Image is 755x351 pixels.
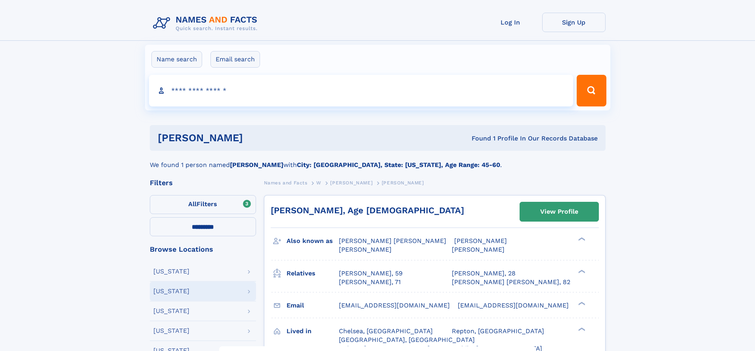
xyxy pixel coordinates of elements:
h1: [PERSON_NAME] [158,133,357,143]
b: [PERSON_NAME] [230,161,283,169]
span: [PERSON_NAME] [454,237,507,245]
span: W [316,180,321,186]
span: [PERSON_NAME] [PERSON_NAME] [339,237,446,245]
span: [PERSON_NAME] [339,246,392,253]
a: [PERSON_NAME], Age [DEMOGRAPHIC_DATA] [271,205,464,215]
div: View Profile [540,203,578,221]
div: ❯ [576,269,586,274]
span: [PERSON_NAME] [452,246,505,253]
a: Log In [479,13,542,32]
label: Name search [151,51,202,68]
span: [GEOGRAPHIC_DATA], [GEOGRAPHIC_DATA] [339,336,475,343]
a: W [316,178,321,188]
div: ❯ [576,301,586,306]
img: Logo Names and Facts [150,13,264,34]
span: Chelsea, [GEOGRAPHIC_DATA] [339,327,433,335]
div: Browse Locations [150,246,256,253]
span: [PERSON_NAME] [330,180,373,186]
a: [PERSON_NAME], 28 [452,269,516,278]
div: ❯ [576,326,586,332]
div: Found 1 Profile In Our Records Database [357,134,598,143]
input: search input [149,75,573,106]
b: City: [GEOGRAPHIC_DATA], State: [US_STATE], Age Range: 45-60 [297,161,500,169]
div: [US_STATE] [153,308,189,314]
span: Repton, [GEOGRAPHIC_DATA] [452,327,544,335]
div: [US_STATE] [153,268,189,275]
a: [PERSON_NAME] [PERSON_NAME], 82 [452,278,570,286]
button: Search Button [577,75,606,106]
h3: Also known as [287,234,339,248]
h3: Relatives [287,267,339,280]
label: Email search [210,51,260,68]
a: [PERSON_NAME] [330,178,373,188]
div: [US_STATE] [153,288,189,294]
span: All [188,200,197,208]
a: View Profile [520,202,598,221]
a: Names and Facts [264,178,308,188]
div: [US_STATE] [153,328,189,334]
span: [PERSON_NAME] [382,180,424,186]
a: [PERSON_NAME], 71 [339,278,401,286]
div: ❯ [576,237,586,242]
a: [PERSON_NAME], 59 [339,269,403,278]
span: [EMAIL_ADDRESS][DOMAIN_NAME] [339,302,450,309]
h3: Lived in [287,324,339,338]
label: Filters [150,195,256,214]
div: Filters [150,179,256,186]
span: [EMAIL_ADDRESS][DOMAIN_NAME] [458,302,569,309]
div: We found 1 person named with . [150,151,606,170]
a: Sign Up [542,13,606,32]
h3: Email [287,299,339,312]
